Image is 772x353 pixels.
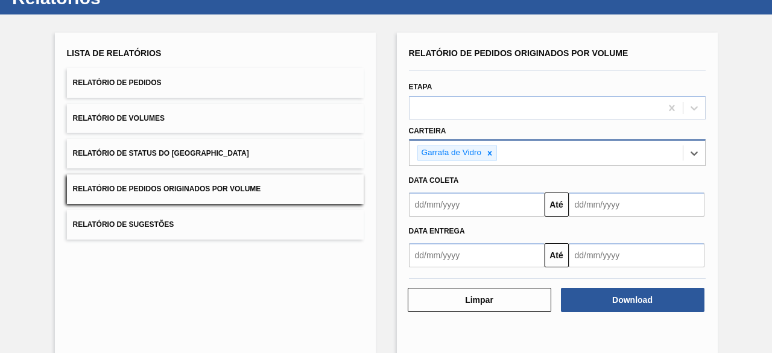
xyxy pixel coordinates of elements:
[409,83,432,91] label: Etapa
[409,227,465,235] span: Data entrega
[73,220,174,229] span: Relatório de Sugestões
[561,288,704,312] button: Download
[569,192,704,217] input: dd/mm/yyyy
[409,243,545,267] input: dd/mm/yyyy
[67,48,162,58] span: Lista de Relatórios
[409,127,446,135] label: Carteira
[409,176,459,185] span: Data coleta
[545,243,569,267] button: Até
[73,149,249,157] span: Relatório de Status do [GEOGRAPHIC_DATA]
[67,174,364,204] button: Relatório de Pedidos Originados por Volume
[67,68,364,98] button: Relatório de Pedidos
[545,192,569,217] button: Até
[73,78,162,87] span: Relatório de Pedidos
[408,288,551,312] button: Limpar
[67,210,364,240] button: Relatório de Sugestões
[418,145,484,161] div: Garrafa de Vidro
[409,192,545,217] input: dd/mm/yyyy
[409,48,628,58] span: Relatório de Pedidos Originados por Volume
[569,243,704,267] input: dd/mm/yyyy
[73,185,261,193] span: Relatório de Pedidos Originados por Volume
[67,104,364,133] button: Relatório de Volumes
[73,114,165,122] span: Relatório de Volumes
[67,139,364,168] button: Relatório de Status do [GEOGRAPHIC_DATA]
